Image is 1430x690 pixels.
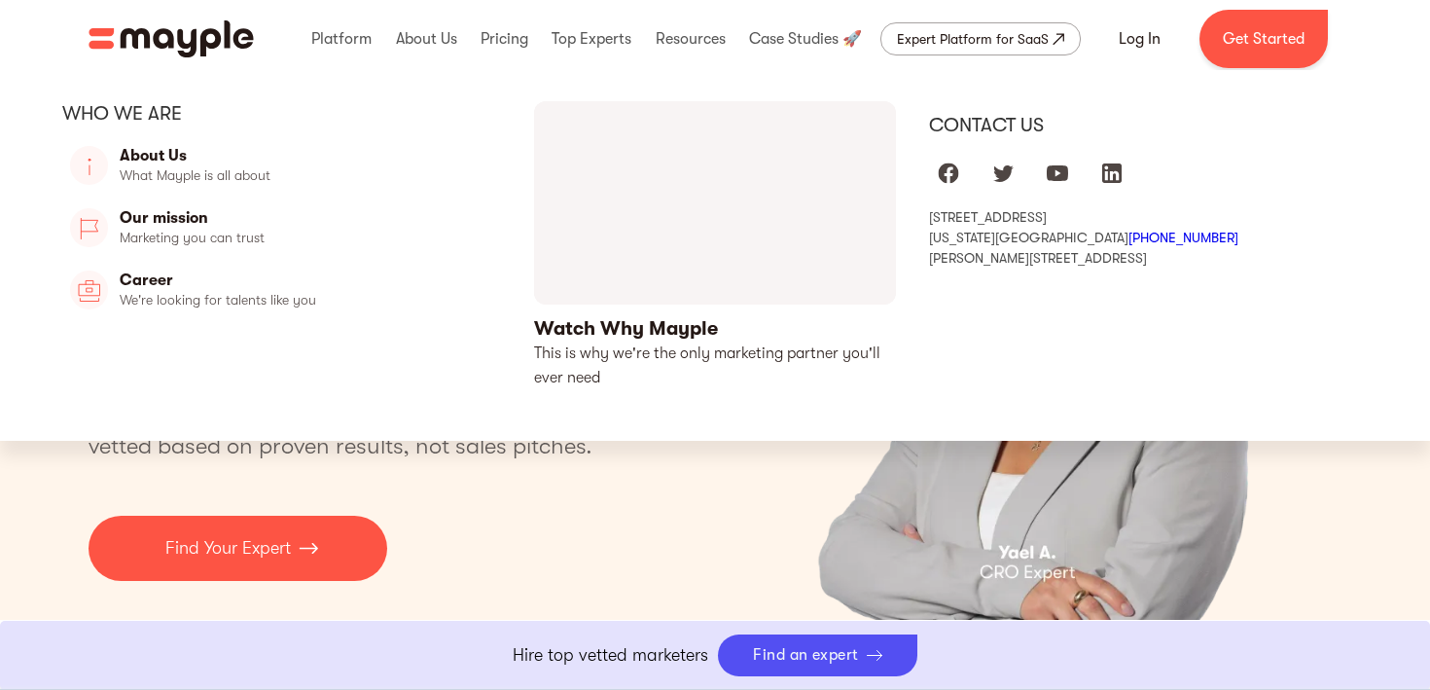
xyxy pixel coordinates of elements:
[983,154,1022,193] a: Mayple at Twitter
[89,20,254,57] a: home
[165,535,291,562] p: Find Your Expert
[897,27,1049,51] div: Expert Platform for SaaS
[1199,10,1328,68] a: Get Started
[534,101,896,390] a: open lightbox
[89,20,254,57] img: Mayple logo
[547,8,636,70] div: Top Experts
[1092,154,1131,193] a: Mayple at LinkedIn
[880,22,1081,55] a: Expert Platform for SaaS
[929,154,968,193] a: Mayple at Facebook
[1095,16,1184,62] a: Log In
[651,8,731,70] div: Resources
[929,208,1368,267] div: [STREET_ADDRESS] [US_STATE][GEOGRAPHIC_DATA] [PERSON_NAME][STREET_ADDRESS]
[391,8,462,70] div: About Us
[937,162,960,185] img: facebook logo
[62,101,501,127] div: Who we are
[306,8,376,70] div: Platform
[991,162,1015,185] img: twitter logo
[1046,162,1069,185] img: youtube logo
[476,8,533,70] div: Pricing
[1038,154,1077,193] a: Mayple at Youtube
[89,516,387,581] a: Find Your Expert
[1100,162,1124,185] img: linkedIn
[929,113,1368,138] div: Contact us
[1128,230,1238,245] a: [PHONE_NUMBER]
